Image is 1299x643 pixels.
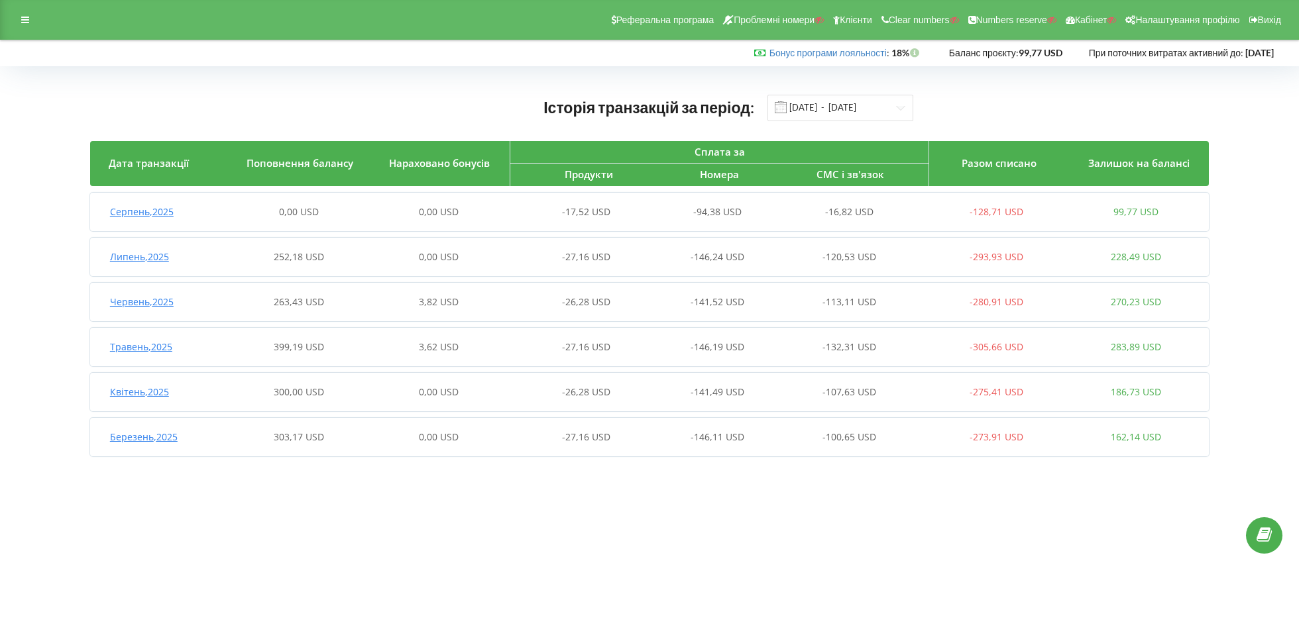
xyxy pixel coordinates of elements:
[110,205,174,218] span: Серпень , 2025
[822,340,876,353] span: -132,31 USD
[889,15,950,25] span: Clear numbers
[274,295,324,308] span: 263,43 USD
[419,340,459,353] span: 3,62 USD
[110,250,169,263] span: Липень , 2025
[769,47,889,58] span: :
[1089,47,1243,58] span: При поточних витратах активний до:
[891,47,923,58] strong: 18%
[769,47,887,58] a: Бонус програми лояльності
[274,385,324,398] span: 300,00 USD
[110,340,172,353] span: Травень , 2025
[419,205,459,218] span: 0,00 USD
[691,385,744,398] span: -141,49 USD
[970,430,1023,443] span: -273,91 USD
[562,250,610,263] span: -27,16 USD
[543,98,754,117] span: Історія транзакцій за період:
[274,250,324,263] span: 252,18 USD
[695,145,745,158] span: Сплата за
[110,430,178,443] span: Березень , 2025
[1111,340,1161,353] span: 283,89 USD
[274,340,324,353] span: 399,19 USD
[419,295,459,308] span: 3,82 USD
[1111,430,1161,443] span: 162,14 USD
[419,385,459,398] span: 0,00 USD
[1088,156,1190,170] span: Залишок на балансі
[389,156,490,170] span: Нараховано бонусів
[1113,205,1158,218] span: 99,77 USD
[247,156,353,170] span: Поповнення балансу
[822,250,876,263] span: -120,53 USD
[562,385,610,398] span: -26,28 USD
[962,156,1037,170] span: Разом списано
[691,430,744,443] span: -146,11 USD
[825,205,874,218] span: -16,82 USD
[822,295,876,308] span: -113,11 USD
[1245,47,1274,58] strong: [DATE]
[279,205,319,218] span: 0,00 USD
[562,340,610,353] span: -27,16 USD
[970,340,1023,353] span: -305,66 USD
[970,250,1023,263] span: -293,93 USD
[419,250,459,263] span: 0,00 USD
[562,430,610,443] span: -27,16 USD
[976,15,1047,25] span: Numbers reserve
[274,430,324,443] span: 303,17 USD
[616,15,714,25] span: Реферальна програма
[840,15,872,25] span: Клієнти
[822,430,876,443] span: -100,65 USD
[691,250,744,263] span: -146,24 USD
[734,15,815,25] span: Проблемні номери
[562,205,610,218] span: -17,52 USD
[949,47,1019,58] span: Баланс проєкту:
[693,205,742,218] span: -94,38 USD
[1111,250,1161,263] span: 228,49 USD
[822,385,876,398] span: -107,63 USD
[1111,385,1161,398] span: 186,73 USD
[565,168,613,181] span: Продукти
[110,385,169,398] span: Квітень , 2025
[970,385,1023,398] span: -275,41 USD
[1258,15,1281,25] span: Вихід
[970,205,1023,218] span: -128,71 USD
[1135,15,1239,25] span: Налаштування профілю
[700,168,739,181] span: Номера
[110,295,174,308] span: Червень , 2025
[691,295,744,308] span: -141,52 USD
[970,295,1023,308] span: -280,91 USD
[1075,15,1107,25] span: Кабінет
[562,295,610,308] span: -26,28 USD
[109,156,189,170] span: Дата транзакції
[419,430,459,443] span: 0,00 USD
[1019,47,1062,58] strong: 99,77 USD
[691,340,744,353] span: -146,19 USD
[1111,295,1161,308] span: 270,23 USD
[817,168,884,181] span: СМС і зв'язок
